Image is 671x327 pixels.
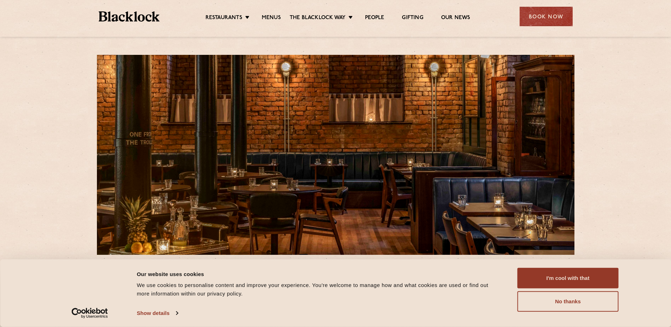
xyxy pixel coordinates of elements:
[137,281,502,298] div: We use cookies to personalise content and improve your experience. You're welcome to manage how a...
[262,15,281,22] a: Menus
[290,15,346,22] a: The Blacklock Way
[137,270,502,278] div: Our website uses cookies
[441,15,470,22] a: Our News
[59,308,121,319] a: Usercentrics Cookiebot - opens in a new window
[517,291,619,312] button: No thanks
[99,11,160,22] img: BL_Textured_Logo-footer-cropped.svg
[517,268,619,288] button: I'm cool with that
[402,15,423,22] a: Gifting
[520,7,573,26] div: Book Now
[365,15,384,22] a: People
[137,308,178,319] a: Show details
[206,15,242,22] a: Restaurants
